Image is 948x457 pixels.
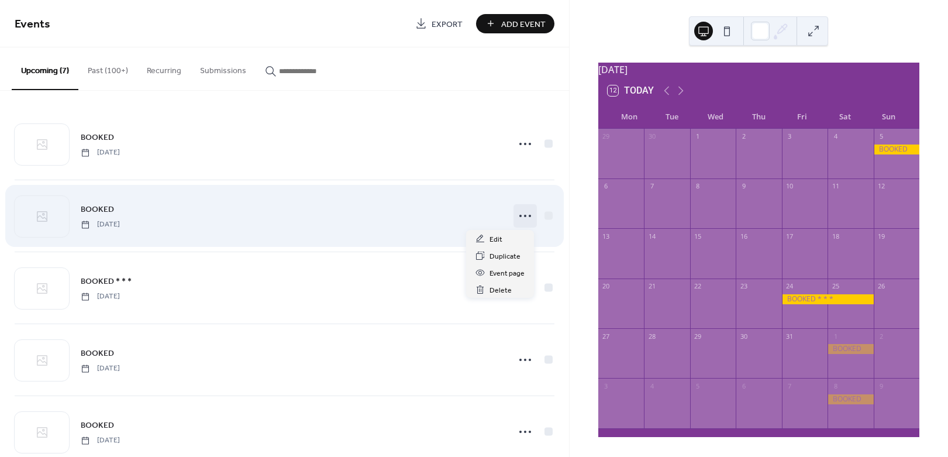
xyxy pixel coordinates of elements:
span: BOOKED [81,132,114,144]
div: 12 [877,182,886,191]
div: 17 [785,232,794,240]
div: 2 [739,132,748,141]
span: Export [432,18,463,30]
div: BOOKED [828,394,873,404]
span: [DATE] [81,435,120,446]
div: Thu [737,105,780,129]
span: Delete [489,284,512,297]
div: Wed [694,105,737,129]
button: Past (100+) [78,47,137,89]
span: Edit [489,233,502,246]
span: BOOKED [81,348,114,360]
div: Fri [780,105,823,129]
div: 18 [831,232,840,240]
div: 1 [831,332,840,341]
div: 13 [602,232,611,240]
a: BOOKED [81,130,114,144]
span: [DATE] [81,291,120,302]
div: 7 [785,382,794,390]
button: Recurring [137,47,191,89]
div: 23 [739,282,748,291]
span: Events [15,13,50,36]
button: Upcoming (7) [12,47,78,90]
div: Sun [867,105,910,129]
a: BOOKED [81,418,114,432]
div: 14 [647,232,656,240]
span: Duplicate [489,250,520,263]
div: 21 [647,282,656,291]
div: 9 [739,182,748,191]
div: 5 [694,382,702,390]
div: 29 [602,132,611,141]
div: 30 [739,332,748,341]
div: 10 [785,182,794,191]
div: 20 [602,282,611,291]
span: BOOKED [81,420,114,432]
span: [DATE] [81,219,120,230]
div: 19 [877,232,886,240]
button: 12Today [604,83,658,99]
span: Add Event [501,18,546,30]
div: 6 [739,382,748,390]
div: 22 [694,282,702,291]
button: Add Event [476,14,554,33]
div: 31 [785,332,794,341]
div: 8 [831,382,840,390]
div: 30 [647,132,656,141]
div: 16 [739,232,748,240]
div: 24 [785,282,794,291]
div: 27 [602,332,611,341]
div: 8 [694,182,702,191]
div: 28 [647,332,656,341]
span: [DATE] [81,363,120,374]
div: 7 [647,182,656,191]
div: 4 [647,382,656,390]
div: 29 [694,332,702,341]
div: 5 [877,132,886,141]
div: 11 [831,182,840,191]
div: 6 [602,182,611,191]
div: 1 [694,132,702,141]
a: Export [406,14,471,33]
div: 15 [694,232,702,240]
div: Sat [823,105,867,129]
div: Tue [651,105,694,129]
a: BOOKED [81,346,114,360]
button: Submissions [191,47,256,89]
div: 25 [831,282,840,291]
div: [DATE] [598,63,919,77]
div: 3 [602,382,611,390]
span: BOOKED [81,204,114,216]
a: BOOKED [81,202,114,216]
div: BOOKED [874,145,919,154]
div: 3 [785,132,794,141]
div: 9 [877,382,886,390]
div: 4 [831,132,840,141]
span: [DATE] [81,147,120,158]
div: BOOKED [828,344,873,354]
div: Mon [608,105,651,129]
div: 2 [877,332,886,341]
span: Event page [489,267,525,280]
div: 26 [877,282,886,291]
